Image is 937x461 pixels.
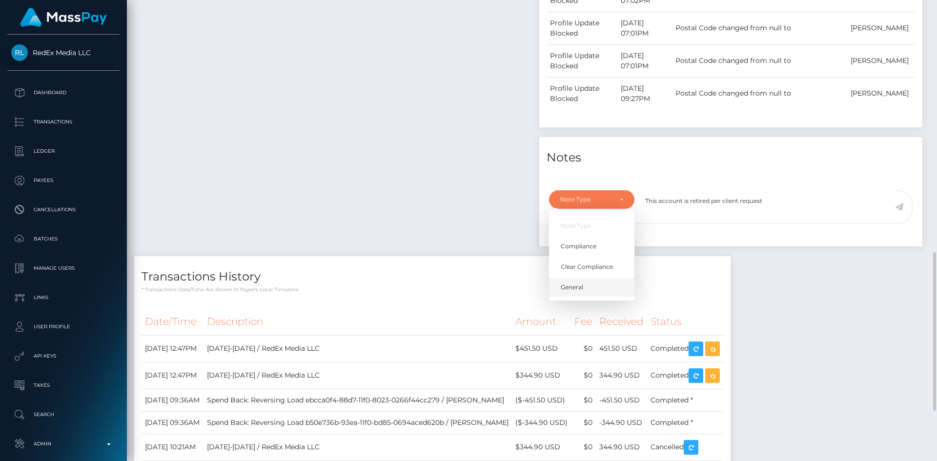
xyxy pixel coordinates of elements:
[11,290,116,305] p: Links
[11,320,116,334] p: User Profile
[547,12,617,44] td: Profile Update Blocked
[617,12,672,44] td: [DATE] 07:01PM
[617,77,672,110] td: [DATE] 09:27PM
[617,44,672,77] td: [DATE] 07:01PM
[11,437,116,451] p: Admin
[11,349,116,363] p: API Keys
[7,80,120,105] a: Dashboard
[11,407,116,422] p: Search
[571,434,596,461] td: $0
[571,362,596,389] td: $0
[11,202,116,217] p: Cancellations
[204,411,512,434] td: Spend Back: Reversing Load b50e736b-93ea-11f0-bd85-0694aced620b / [PERSON_NAME]
[596,434,647,461] td: 344.90 USD
[571,308,596,335] th: Fee
[547,44,617,77] td: Profile Update Blocked
[549,190,634,209] button: Note Type
[204,335,512,362] td: [DATE]-[DATE] / RedEx Media LLC
[142,268,723,285] h4: Transactions History
[142,308,204,335] th: Date/Time
[512,335,571,362] td: $451.50 USD
[847,12,915,44] td: [PERSON_NAME]
[142,362,204,389] td: [DATE] 12:47PM
[647,335,723,362] td: Completed
[204,308,512,335] th: Description
[672,77,847,110] td: Postal Code changed from null to
[571,335,596,362] td: $0
[571,389,596,411] td: $0
[512,308,571,335] th: Amount
[547,77,617,110] td: Profile Update Blocked
[847,44,915,77] td: [PERSON_NAME]
[672,12,847,44] td: Postal Code changed from null to
[596,389,647,411] td: -451.50 USD
[142,411,204,434] td: [DATE] 09:36AM
[142,434,204,461] td: [DATE] 10:21AM
[7,227,120,251] a: Batches
[11,378,116,393] p: Taxes
[596,411,647,434] td: -344.90 USD
[11,144,116,159] p: Ledger
[647,411,723,434] td: Completed *
[512,411,571,434] td: ($-344.90 USD)
[596,335,647,362] td: 451.50 USD
[204,434,512,461] td: [DATE]-[DATE] / RedEx Media LLC
[7,256,120,281] a: Manage Users
[7,432,120,456] a: Admin
[11,44,28,61] img: RedEx Media LLC
[561,283,583,292] span: General
[7,48,120,57] span: RedEx Media LLC
[512,362,571,389] td: $344.90 USD
[512,434,571,461] td: $344.90 USD
[20,8,107,27] img: MassPay Logo
[647,308,723,335] th: Status
[11,115,116,129] p: Transactions
[596,308,647,335] th: Received
[7,285,120,310] a: Links
[547,149,915,166] h4: Notes
[11,261,116,276] p: Manage Users
[142,335,204,362] td: [DATE] 12:47PM
[142,286,723,293] p: * Transactions date/time are shown in payee's local timezone
[560,196,612,203] div: Note Type
[7,168,120,193] a: Payees
[204,362,512,389] td: [DATE]-[DATE] / RedEx Media LLC
[647,434,723,461] td: Cancelled
[561,242,596,251] span: Compliance
[11,173,116,188] p: Payees
[11,232,116,246] p: Batches
[7,344,120,368] a: API Keys
[571,411,596,434] td: $0
[596,362,647,389] td: 344.90 USD
[672,44,847,77] td: Postal Code changed from null to
[647,362,723,389] td: Completed
[7,402,120,427] a: Search
[561,262,613,271] span: Clear Compliance
[142,389,204,411] td: [DATE] 09:36AM
[512,389,571,411] td: ($-451.50 USD)
[847,77,915,110] td: [PERSON_NAME]
[11,85,116,100] p: Dashboard
[7,110,120,134] a: Transactions
[7,315,120,339] a: User Profile
[7,198,120,222] a: Cancellations
[647,389,723,411] td: Completed *
[7,139,120,163] a: Ledger
[204,389,512,411] td: Spend Back: Reversing Load ebcca0f4-88d7-11f0-8023-0266f44cc279 / [PERSON_NAME]
[7,373,120,398] a: Taxes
